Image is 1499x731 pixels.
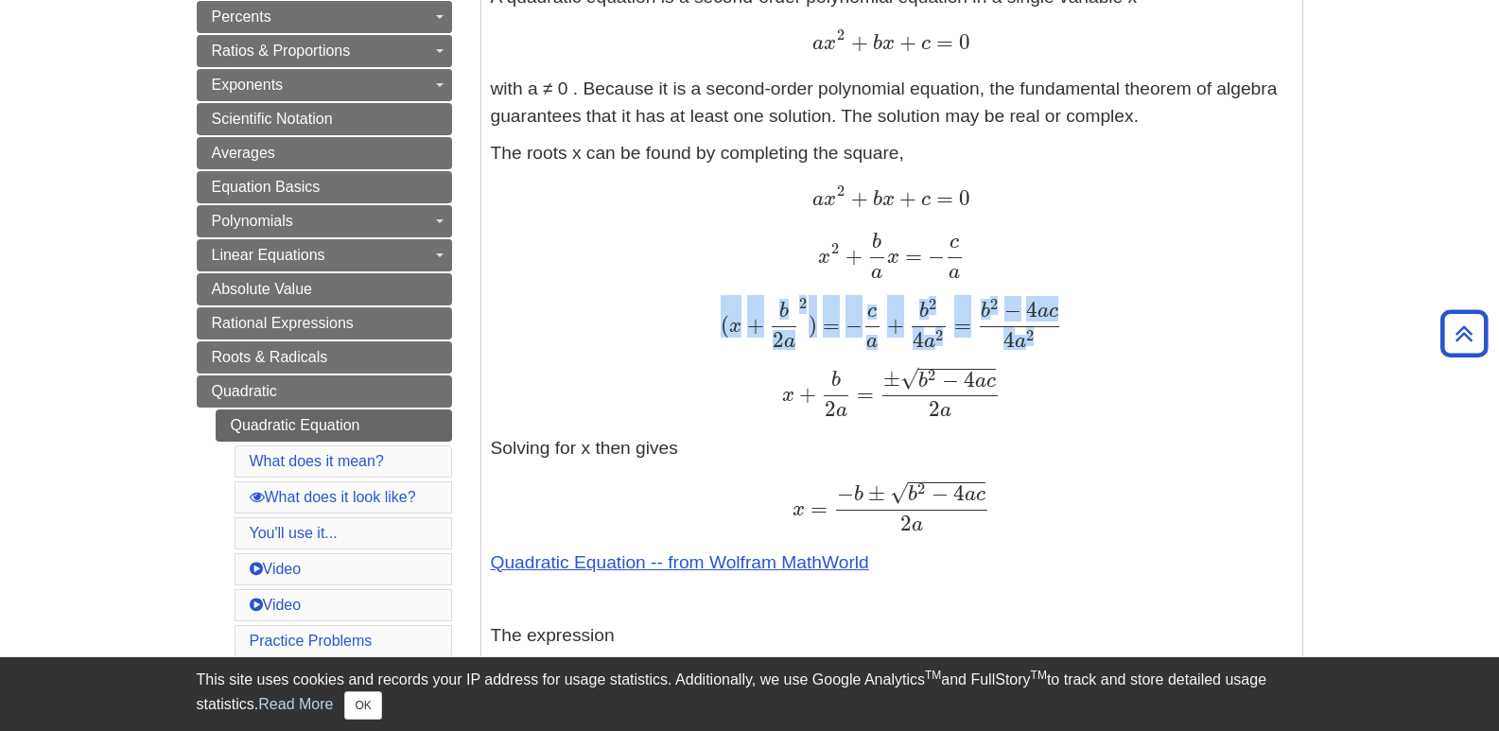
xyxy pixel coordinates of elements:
[250,561,302,577] a: Video
[940,400,951,421] span: a
[1000,297,1021,322] span: −
[908,484,917,505] span: b
[986,371,996,392] span: c
[197,669,1303,720] div: This site uses cookies and records your IP address for usage statistics. Additionally, we use Goo...
[866,331,878,352] span: a
[900,511,912,536] span: 2
[953,29,970,55] span: 0
[929,295,936,313] span: 2
[895,185,916,211] span: +
[197,239,452,271] a: Linear Equations
[837,26,845,44] span: 2
[929,396,940,422] span: 2
[918,371,928,392] span: b
[491,552,869,572] a: Quadratic Equation -- from Wolfram MathWorld
[212,9,271,25] span: Percents
[899,243,922,269] span: =
[344,691,381,720] button: Close
[212,179,321,195] span: Equation Basics
[912,514,923,535] span: a
[882,312,904,338] span: +
[953,185,970,211] span: 0
[846,29,868,55] span: +
[1026,326,1034,344] span: 2
[935,326,943,344] span: 2
[212,315,354,331] span: Rational Expressions
[212,77,284,93] span: Exponents
[949,480,965,506] span: 4
[197,137,452,169] a: Averages
[212,247,325,263] span: Linear Equations
[250,633,373,649] a: Practice Problems
[949,262,960,283] span: a
[937,367,959,392] span: −
[841,243,863,269] span: +
[250,597,302,613] a: Video
[975,371,986,392] span: a
[890,479,908,505] span: √
[883,366,900,392] span: ±
[837,480,854,506] span: −
[250,489,416,505] a: What does it look like?
[793,499,805,520] span: x
[1003,327,1015,353] span: 4
[212,43,351,59] span: Ratios & Proportions
[818,247,830,268] span: x
[851,381,874,407] span: =
[824,189,836,210] span: x
[831,370,841,391] span: b
[831,239,839,257] span: 2
[212,111,333,127] span: Scientific Notation
[773,327,784,353] span: 2
[197,273,452,305] a: Absolute Value
[900,366,918,392] span: √
[919,301,929,322] span: b
[916,33,931,54] span: c
[931,29,953,55] span: =
[212,213,293,229] span: Polynomials
[491,140,1293,577] p: The roots x can be found by completing the square, Solving for x then gives
[1049,301,1058,322] span: c
[1031,669,1047,682] sup: TM
[197,103,452,135] a: Scientific Notation
[949,312,971,338] span: =
[212,349,328,365] span: Roots & Radicals
[1021,297,1037,322] span: 4
[212,383,277,399] span: Quadratic
[924,331,935,352] span: a
[197,35,452,67] a: Ratios & Proportions
[794,381,816,407] span: +
[916,189,931,210] span: c
[197,205,452,237] a: Polynomials
[812,189,824,210] span: a
[854,484,863,505] span: b
[837,182,845,200] span: 2
[868,189,882,210] span: b
[846,185,868,211] span: +
[817,312,840,338] span: =
[197,69,452,101] a: Exponents
[782,385,794,406] span: x
[197,375,452,408] a: Quadratic
[1015,331,1026,352] span: a
[976,484,985,505] span: c
[882,33,895,54] span: x
[931,185,953,211] span: =
[824,33,836,54] span: x
[784,331,795,352] span: a
[950,232,959,252] span: c
[197,1,452,33] a: Percents
[871,262,882,283] span: a
[779,301,789,322] span: b
[965,484,976,505] span: a
[216,409,452,442] a: Quadratic Equation
[1037,301,1049,322] span: a
[925,669,941,682] sup: TM
[928,366,935,384] span: 2
[917,479,925,497] span: 2
[197,341,452,374] a: Roots & Radicals
[258,696,333,712] a: Read More
[840,312,863,338] span: −
[990,295,998,313] span: 2
[927,480,949,506] span: −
